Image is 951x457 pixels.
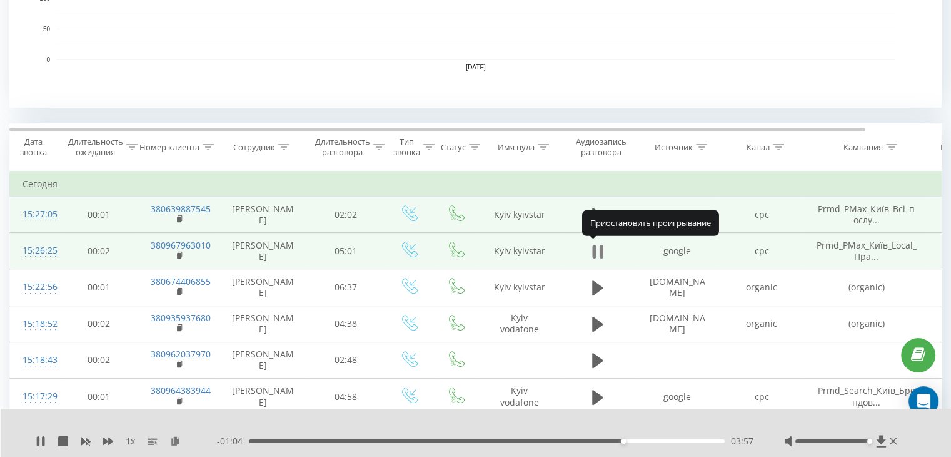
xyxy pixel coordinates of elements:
[151,275,211,287] a: 380674406855
[219,233,307,269] td: [PERSON_NAME]
[621,439,626,444] div: Accessibility label
[479,233,560,269] td: Kyiv kyivstar
[720,379,804,415] td: cpc
[43,26,51,33] text: 50
[219,342,307,378] td: [PERSON_NAME]
[307,197,385,233] td: 02:02
[479,379,560,415] td: Kyiv vodafone
[315,136,370,158] div: Длительность разговора
[804,269,929,306] td: (organic)
[60,379,138,415] td: 00:01
[655,142,693,153] div: Источник
[23,239,48,263] div: 15:26:25
[818,203,915,226] span: Prmd_PMax_Київ_Всі_послу...
[635,197,720,233] td: google
[151,384,211,396] a: 380964383944
[466,64,486,71] text: [DATE]
[720,233,804,269] td: cpc
[635,233,720,269] td: google
[479,306,560,342] td: Kyiv vodafone
[151,348,211,360] a: 380962037970
[817,239,917,262] span: Prmd_PMax_Київ_Local_Пра...
[60,306,138,342] td: 00:02
[60,233,138,269] td: 00:02
[68,136,123,158] div: Длительность ожидания
[747,142,770,153] div: Канал
[219,197,307,233] td: [PERSON_NAME]
[818,384,915,408] span: Prmd_Search_Київ_Брендов...
[307,233,385,269] td: 05:01
[635,269,720,306] td: [DOMAIN_NAME]
[804,306,929,342] td: (organic)
[23,384,48,409] div: 15:17:29
[843,142,883,153] div: Кампания
[46,56,50,63] text: 0
[233,142,275,153] div: Сотрудник
[635,379,720,415] td: google
[720,269,804,306] td: organic
[307,342,385,378] td: 02:48
[635,306,720,342] td: [DOMAIN_NAME]
[219,379,307,415] td: [PERSON_NAME]
[307,379,385,415] td: 04:58
[720,306,804,342] td: organic
[60,197,138,233] td: 00:01
[151,312,211,324] a: 380935937680
[23,275,48,299] div: 15:22:56
[867,439,872,444] div: Accessibility label
[307,269,385,306] td: 06:37
[126,435,135,448] span: 1 x
[23,202,48,227] div: 15:27:05
[23,348,48,372] div: 15:18:43
[60,269,138,306] td: 00:01
[908,386,938,416] div: Open Intercom Messenger
[139,142,199,153] div: Номер клиента
[393,136,420,158] div: Тип звонка
[720,197,804,233] td: cpc
[498,142,535,153] div: Имя пула
[582,210,719,235] div: Приостановить проигрывание
[731,435,753,448] span: 03:57
[479,269,560,306] td: Kyiv kyivstar
[151,239,211,251] a: 380967963010
[219,269,307,306] td: [PERSON_NAME]
[10,136,56,158] div: Дата звонка
[60,342,138,378] td: 00:02
[217,435,249,448] span: - 01:04
[479,197,560,233] td: Kyiv kyivstar
[441,142,466,153] div: Статус
[307,306,385,342] td: 04:38
[219,306,307,342] td: [PERSON_NAME]
[23,312,48,336] div: 15:18:52
[151,203,211,215] a: 380639887545
[571,136,631,158] div: Аудиозапись разговора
